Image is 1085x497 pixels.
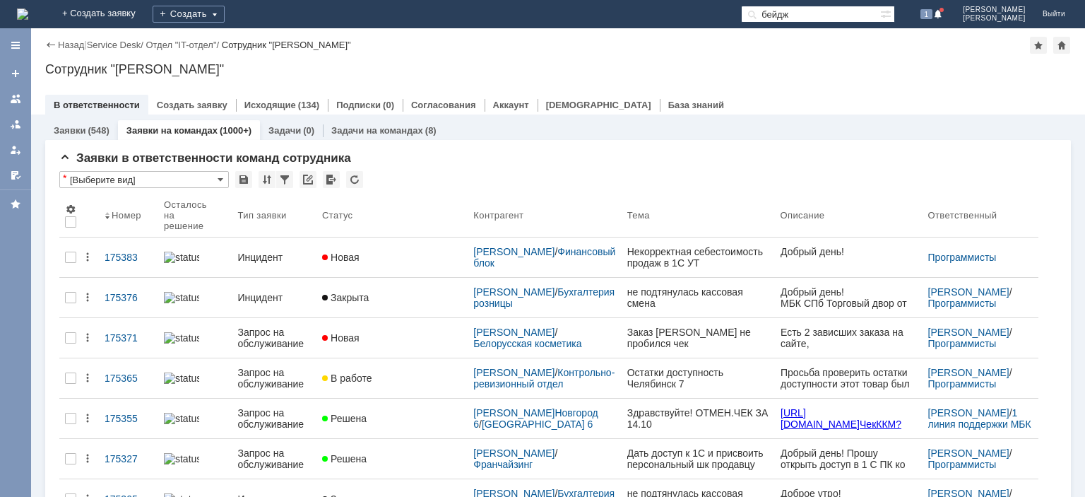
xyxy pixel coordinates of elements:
span: Настройки [65,204,76,215]
a: Программисты [928,459,997,470]
a: statusbar-100 (1).png [158,364,232,392]
div: (548) [88,125,109,136]
span: Решена [322,413,367,424]
div: / [473,327,615,349]
a: statusbar-100 (1).png [158,324,232,352]
td: Бальзам-кондиционер д/волос "КАШЕМИР" с биотином и кашемиром 450мл Витэкс /18/М [52,300,152,335]
span: Расширенный поиск [880,6,894,20]
a: [PERSON_NAME]Новгород 6 [473,407,600,430]
div: Дать доступ к 1С и присвоить персональный шк продавцу [GEOGRAPHIC_DATA] [627,448,769,470]
a: Решена [316,445,468,473]
a: Создать заявку [157,100,227,110]
th: Номер [99,194,158,238]
div: 175371 [105,332,153,344]
div: 00-00025225 [14,351,136,362]
td: ВВ Бальзам PERFECT HAIR Совершенные волосы преображение д/восх. красоты волос 300мл/Витэкс/14/М [52,396,152,439]
div: Тема [627,210,650,221]
a: Согласования [411,100,476,110]
td: Назначение [1,276,317,289]
div: 175383 [105,252,153,263]
th: Статус [316,194,468,238]
td: ВВ шампунь-преображение PERFECT HAIR Совершенные волосы д/восхит. красоты волос, 470 мл/Витэкс/14/М [52,439,152,482]
div: / [928,407,1033,430]
img: statusbar-100 (1).png [164,292,199,303]
div: (1000+) [220,125,251,136]
a: Бухгалтерия розницы [473,286,617,309]
td: Параметры: [1,185,53,218]
div: 175365 [105,373,153,384]
a: statusbar-100 (1).png [158,404,232,433]
div: Сотрудник "[PERSON_NAME]" [222,40,351,50]
div: Запрос на обслуживание [237,407,311,430]
div: / [473,367,615,390]
a: [PERSON_NAME] [928,367,1009,378]
span: 1 [920,9,933,19]
a: Контрольно-ревизионный отдел [473,367,615,390]
a: 175376 [99,283,158,312]
a: [PERSON_NAME] [473,286,555,298]
a: [PERSON_NAME] [473,246,555,257]
a: 175371 [99,324,158,352]
div: (0) [383,100,394,110]
div: Номер [112,210,141,221]
div: Т2-00066199 [14,396,136,407]
div: Остатки доступность Челябинск 7 [627,367,769,390]
div: Настройки списка отличаются от сохраненных в виде [63,173,66,183]
a: Отдел "IT-отдел" [146,40,216,50]
td: Склад Равно "Магазин (МБК Челябинск 7) БК" [52,218,152,240]
div: / [473,246,615,269]
div: Т2-00066369 [14,317,136,328]
span: Заявки в ответственности команд сотрудника [59,151,351,165]
div: Скопировать ссылку на список [300,171,316,188]
a: 1 линия поддержки МБК [928,407,1031,430]
a: Задачи [268,125,301,136]
div: Здравствуйте! ОТМЕН.ЧЕК ЗА 14.10 [627,407,769,430]
a: [PERSON_NAME] [928,448,1009,459]
div: Т2-00078946 [14,407,136,419]
a: statusbar-100 (1).png [158,283,232,312]
div: 65896482 [14,475,136,486]
div: Действия [82,332,93,344]
a: Мои заявки [4,139,27,161]
div: 00000188 [14,385,136,396]
td: 00-00033927 [1,396,53,439]
div: Действия [82,453,93,464]
div: Запрос на обслуживание [237,367,311,390]
div: Т2-00066301 [14,441,136,452]
img: statusbar-100 (1).png [164,332,199,344]
img: statusbar-100 (1).png [164,373,199,384]
a: Аккаунт [493,100,529,110]
img: statusbar-100 (1).png [164,413,199,424]
div: Заказ [PERSON_NAME] не пробился чек [627,327,769,349]
a: Некорректная себестоимость продаж в 1С УТ [622,238,775,277]
a: База знаний [668,100,724,110]
div: Фильтрация... [276,171,293,188]
span: [PERSON_NAME] [963,6,1026,14]
div: (134) [298,100,319,110]
span: Решена [322,453,367,464]
a: В ответственности [54,100,140,110]
div: 175355 [105,413,153,424]
td: Артикул [1,264,53,276]
a: Запрос на обслуживание [232,358,316,398]
div: (0) [303,125,314,136]
span: Закрыта [322,292,369,303]
div: / [473,448,615,470]
span: Новая [322,252,360,263]
a: Белорусская косметика [473,338,581,349]
a: Здравствуйте! ОТМЕН.ЧЕК ЗА 14.10 [622,399,775,438]
div: / [928,327,1033,349]
a: Исходящие [244,100,296,110]
a: Программисты [928,338,997,349]
a: 175383 [99,243,158,271]
a: [PERSON_NAME] [473,367,555,378]
a: [PERSON_NAME] [928,286,1009,298]
th: Ответственный [923,194,1039,238]
td: 00-00033930 [1,439,53,482]
a: [DEMOGRAPHIC_DATA] [546,100,651,110]
div: 00004833 [14,271,136,283]
div: 00-00028495 [14,260,136,271]
a: В работе [316,364,468,392]
div: 175376 [105,292,153,303]
div: Действия [82,292,93,303]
